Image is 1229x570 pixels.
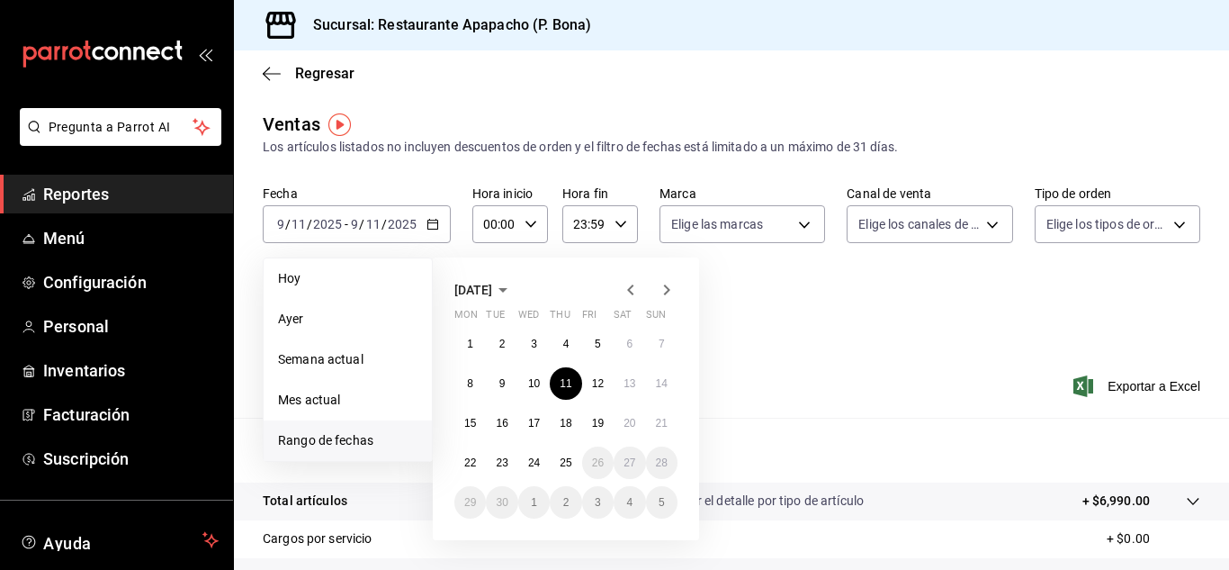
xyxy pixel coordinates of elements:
[43,270,219,294] span: Configuración
[531,496,537,509] abbr: October 1, 2025
[486,367,517,400] button: September 9, 2025
[847,187,1012,200] label: Canal de venta
[518,328,550,360] button: September 3, 2025
[646,486,677,519] button: October 5, 2025
[550,328,581,360] button: September 4, 2025
[858,215,979,233] span: Elige los canales de venta
[454,367,486,400] button: September 8, 2025
[582,328,614,360] button: September 5, 2025
[263,187,451,200] label: Fecha
[467,338,473,350] abbr: September 1, 2025
[562,187,638,200] label: Hora fin
[592,417,604,430] abbr: September 19, 2025
[43,182,219,206] span: Reportes
[528,457,540,469] abbr: September 24, 2025
[528,417,540,430] abbr: September 17, 2025
[582,309,597,328] abbr: Friday
[43,447,219,471] span: Suscripción
[659,338,665,350] abbr: September 7, 2025
[614,486,645,519] button: October 4, 2025
[646,407,677,439] button: September 21, 2025
[328,113,351,136] img: Tooltip marker
[499,377,506,390] abbr: September 9, 2025
[278,310,417,329] span: Ayer
[49,118,193,137] span: Pregunta a Parrot AI
[387,217,417,231] input: ----
[13,131,221,149] a: Pregunta a Parrot AI
[560,457,571,469] abbr: September 25, 2025
[614,407,645,439] button: September 20, 2025
[1082,492,1150,511] p: + $6,990.00
[656,377,668,390] abbr: September 14, 2025
[278,431,417,450] span: Rango de fechas
[285,217,291,231] span: /
[454,407,486,439] button: September 15, 2025
[626,496,632,509] abbr: October 4, 2025
[1046,215,1167,233] span: Elige los tipos de orden
[623,417,635,430] abbr: September 20, 2025
[496,496,507,509] abbr: September 30, 2025
[614,447,645,479] button: September 27, 2025
[582,407,614,439] button: September 19, 2025
[454,309,478,328] abbr: Monday
[43,403,219,427] span: Facturación
[291,217,307,231] input: --
[1107,529,1200,548] p: + $0.00
[454,283,492,297] span: [DATE]
[496,417,507,430] abbr: September 16, 2025
[454,447,486,479] button: September 22, 2025
[560,377,571,390] abbr: September 11, 2025
[381,217,387,231] span: /
[43,529,195,551] span: Ayuda
[646,328,677,360] button: September 7, 2025
[486,309,504,328] abbr: Tuesday
[486,328,517,360] button: September 2, 2025
[499,338,506,350] abbr: September 2, 2025
[496,457,507,469] abbr: September 23, 2025
[560,417,571,430] abbr: September 18, 2025
[198,47,212,61] button: open_drawer_menu
[646,367,677,400] button: September 14, 2025
[467,377,473,390] abbr: September 8, 2025
[263,529,372,548] p: Cargos por servicio
[595,496,601,509] abbr: October 3, 2025
[656,417,668,430] abbr: September 21, 2025
[464,457,476,469] abbr: September 22, 2025
[550,486,581,519] button: October 2, 2025
[345,217,348,231] span: -
[278,391,417,410] span: Mes actual
[646,309,666,328] abbr: Sunday
[659,496,665,509] abbr: October 5, 2025
[486,447,517,479] button: September 23, 2025
[454,279,514,301] button: [DATE]
[563,496,570,509] abbr: October 2, 2025
[563,338,570,350] abbr: September 4, 2025
[43,358,219,383] span: Inventarios
[582,486,614,519] button: October 3, 2025
[1077,375,1200,397] button: Exportar a Excel
[299,14,591,36] h3: Sucursal: Restaurante Apapacho (P. Bona)
[43,226,219,250] span: Menú
[614,367,645,400] button: September 13, 2025
[263,138,1200,157] div: Los artículos listados no incluyen descuentos de orden y el filtro de fechas está limitado a un m...
[528,377,540,390] abbr: September 10, 2025
[307,217,312,231] span: /
[359,217,364,231] span: /
[582,367,614,400] button: September 12, 2025
[263,65,354,82] button: Regresar
[20,108,221,146] button: Pregunta a Parrot AI
[623,457,635,469] abbr: September 27, 2025
[312,217,343,231] input: ----
[518,447,550,479] button: September 24, 2025
[1035,187,1200,200] label: Tipo de orden
[531,338,537,350] abbr: September 3, 2025
[278,269,417,288] span: Hoy
[263,492,347,511] p: Total artículos
[623,377,635,390] abbr: September 13, 2025
[595,338,601,350] abbr: September 5, 2025
[263,111,320,138] div: Ventas
[454,486,486,519] button: September 29, 2025
[582,447,614,479] button: September 26, 2025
